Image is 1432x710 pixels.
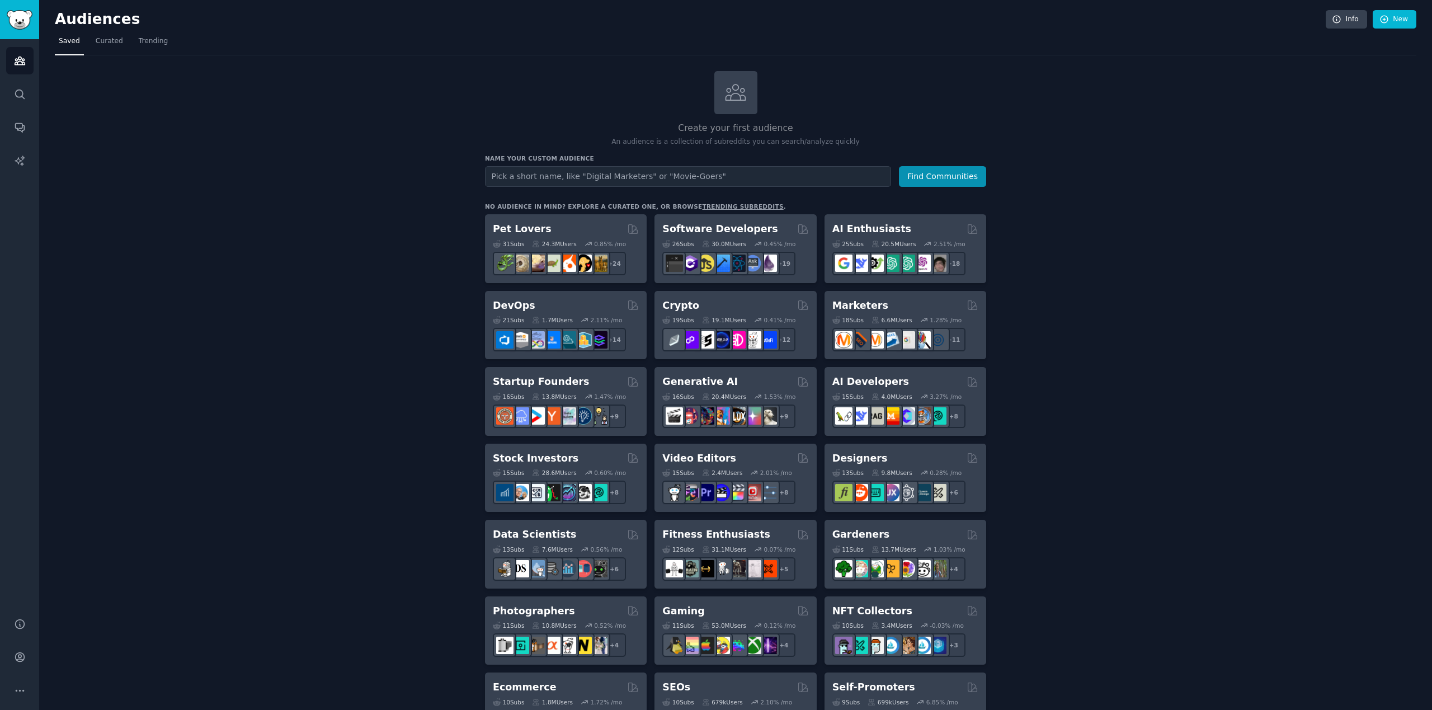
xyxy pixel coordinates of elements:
[496,255,514,272] img: herpetology
[697,407,714,425] img: deepdream
[899,166,986,187] button: Find Communities
[559,560,576,577] img: analytics
[485,203,786,210] div: No audience in mind? Explore a curated one, or browse .
[832,622,864,629] div: 10 Sub s
[866,637,884,654] img: NFTmarket
[702,469,743,477] div: 2.4M Users
[835,255,852,272] img: GoogleGeminiAI
[662,222,778,236] h2: Software Developers
[485,137,986,147] p: An audience is a collection of subreddits you can search/analyze quickly
[929,484,946,501] img: UX_Design
[832,375,909,389] h2: AI Developers
[728,331,746,349] img: defiblockchain
[942,405,965,428] div: + 8
[764,393,796,401] div: 1.53 % /mo
[666,637,683,654] img: linux_gaming
[493,528,576,542] h2: Data Scientists
[662,452,736,466] h2: Video Editors
[532,698,573,706] div: 1.8M Users
[559,331,576,349] img: platformengineering
[728,255,746,272] img: reactnative
[543,637,560,654] img: SonyAlpha
[832,222,911,236] h2: AI Enthusiasts
[512,637,529,654] img: streetphotography
[681,331,699,349] img: 0xPolygon
[760,469,792,477] div: 2.01 % /mo
[760,698,792,706] div: 2.10 % /mo
[913,331,931,349] img: MarketingResearch
[702,316,746,324] div: 19.1M Users
[913,255,931,272] img: OpenAIDev
[662,240,694,248] div: 26 Sub s
[744,484,761,501] img: Youtubevideo
[55,11,1326,29] h2: Audiences
[851,407,868,425] img: DeepSeek
[851,560,868,577] img: succulents
[590,560,607,577] img: data
[772,405,795,428] div: + 9
[929,637,946,654] img: DigitalItems
[532,546,573,553] div: 7.6M Users
[55,32,84,55] a: Saved
[898,255,915,272] img: chatgpt_prompts_
[832,680,915,694] h2: Self-Promoters
[662,680,690,694] h2: SEOs
[772,252,795,275] div: + 19
[594,393,626,401] div: 1.47 % /mo
[835,407,852,425] img: LangChain
[832,316,864,324] div: 18 Sub s
[851,637,868,654] img: NFTMarketplace
[913,637,931,654] img: OpenseaMarket
[872,546,916,553] div: 13.7M Users
[882,407,899,425] img: MistralAI
[574,331,592,349] img: aws_cdk
[532,393,576,401] div: 13.8M Users
[496,484,514,501] img: dividends
[882,560,899,577] img: GardeningUK
[913,560,931,577] img: UrbanGardening
[713,560,730,577] img: weightroom
[590,637,607,654] img: WeddingPhotography
[666,484,683,501] img: gopro
[713,484,730,501] img: VideoEditors
[702,393,746,401] div: 20.4M Users
[493,680,557,694] h2: Ecommerce
[666,331,683,349] img: ethfinance
[496,637,514,654] img: analog
[702,546,746,553] div: 31.1M Users
[662,469,694,477] div: 15 Sub s
[574,255,592,272] img: PetAdvice
[574,560,592,577] img: datasets
[543,560,560,577] img: dataengineering
[851,484,868,501] img: logodesign
[681,637,699,654] img: CozyGamers
[697,484,714,501] img: premiere
[913,484,931,501] img: learndesign
[493,393,524,401] div: 16 Sub s
[898,407,915,425] img: OpenSourceAI
[662,299,699,313] h2: Crypto
[832,393,864,401] div: 15 Sub s
[760,331,777,349] img: defi_
[559,484,576,501] img: StocksAndTrading
[942,481,965,504] div: + 6
[728,407,746,425] img: FluxAI
[59,36,80,46] span: Saved
[543,407,560,425] img: ycombinator
[866,484,884,501] img: UI_Design
[835,331,852,349] img: content_marketing
[728,484,746,501] img: finalcutpro
[496,560,514,577] img: MachineLearning
[559,637,576,654] img: canon
[485,121,986,135] h2: Create your first audience
[702,698,743,706] div: 679k Users
[866,255,884,272] img: AItoolsCatalog
[713,255,730,272] img: iOSProgramming
[543,255,560,272] img: turtle
[527,255,545,272] img: leopardgeckos
[832,698,860,706] div: 9 Sub s
[851,255,868,272] img: DeepSeek
[832,546,864,553] div: 11 Sub s
[590,255,607,272] img: dogbreed
[602,633,626,657] div: + 4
